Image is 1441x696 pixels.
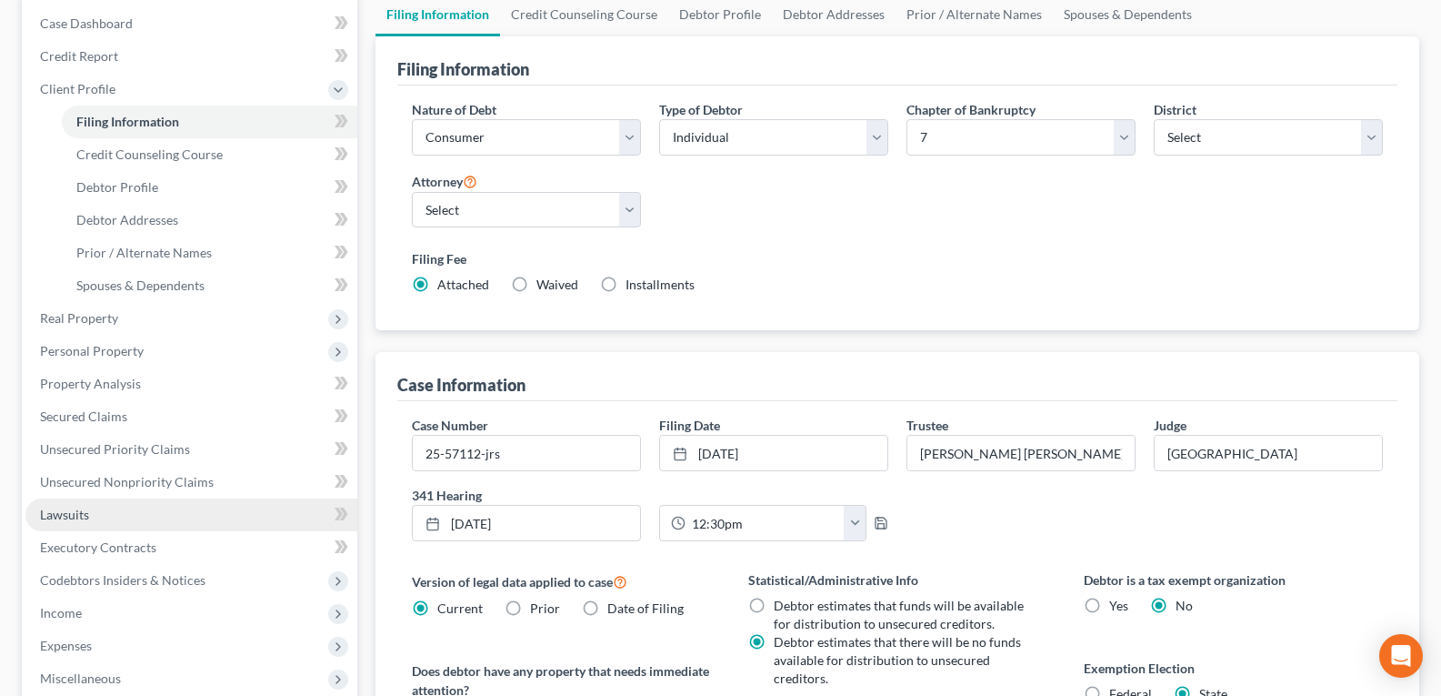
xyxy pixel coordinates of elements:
a: Credit Report [25,40,357,73]
a: Filing Information [62,106,357,138]
a: Lawsuits [25,499,357,531]
span: Attached [437,277,489,292]
span: Real Property [40,310,118,326]
input: -- : -- [685,506,845,540]
a: [DATE] [660,436,887,470]
div: Case Information [397,374,525,396]
span: Miscellaneous [40,671,121,686]
a: Spouses & Dependents [62,269,357,302]
input: Enter case number... [413,436,640,470]
label: District [1154,100,1196,119]
label: Version of legal data applied to case [412,570,711,592]
label: Judge [1154,416,1186,435]
div: Open Intercom Messenger [1379,634,1423,678]
span: Executory Contracts [40,540,156,555]
input: -- [1155,436,1382,470]
label: Attorney [412,170,477,192]
span: Debtor Addresses [76,212,178,227]
span: Personal Property [40,343,144,358]
span: Credit Report [40,48,118,64]
div: Filing Information [397,58,529,80]
a: Unsecured Nonpriority Claims [25,466,357,499]
a: Property Analysis [25,368,357,400]
label: Debtor is a tax exempt organization [1084,570,1383,590]
label: Chapter of Bankruptcy [906,100,1036,119]
span: Income [40,605,82,620]
span: Installments [625,277,695,292]
input: -- [907,436,1135,470]
span: Filing Information [76,114,179,129]
span: Spouses & Dependents [76,277,205,293]
span: Date of Filing [607,600,684,616]
label: 341 Hearing [403,486,897,505]
label: Trustee [906,416,948,435]
span: Debtor estimates that funds will be available for distribution to unsecured creditors. [774,598,1024,631]
label: Filing Date [659,416,720,435]
a: Prior / Alternate Names [62,237,357,269]
span: Debtor estimates that there will be no funds available for distribution to unsecured creditors. [774,634,1021,686]
label: Nature of Debt [412,100,496,119]
span: Lawsuits [40,507,89,522]
a: Debtor Profile [62,171,357,204]
label: Statistical/Administrative Info [748,570,1047,590]
span: Property Analysis [40,376,141,391]
a: Case Dashboard [25,7,357,40]
span: Codebtors Insiders & Notices [40,572,205,588]
label: Case Number [412,416,488,435]
span: Credit Counseling Course [76,146,223,162]
span: No [1176,598,1193,613]
span: Current [437,600,483,616]
a: Credit Counseling Course [62,138,357,171]
span: Waived [536,277,578,292]
span: Expenses [40,638,92,653]
span: Debtor Profile [76,179,158,195]
a: Unsecured Priority Claims [25,433,357,466]
span: Unsecured Priority Claims [40,441,190,457]
span: Client Profile [40,81,115,96]
span: Yes [1109,598,1128,613]
a: [DATE] [413,506,640,540]
label: Filing Fee [412,249,1383,268]
span: Prior / Alternate Names [76,245,212,260]
span: Case Dashboard [40,15,133,31]
a: Secured Claims [25,400,357,433]
span: Secured Claims [40,409,127,424]
label: Exemption Election [1084,659,1383,678]
a: Debtor Addresses [62,204,357,237]
a: Executory Contracts [25,531,357,564]
label: Type of Debtor [659,100,743,119]
span: Prior [530,600,560,616]
span: Unsecured Nonpriority Claims [40,474,214,489]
